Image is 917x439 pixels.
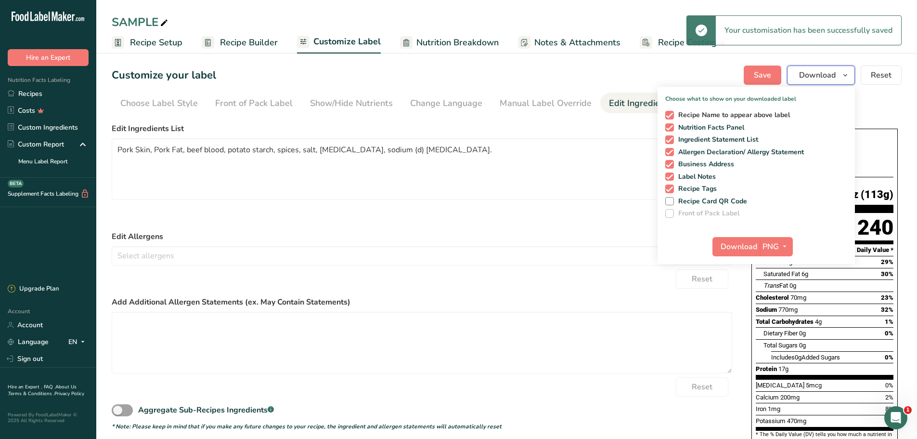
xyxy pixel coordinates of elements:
span: Ingredient Statement List [674,135,759,144]
span: 70mg [790,294,806,301]
span: Total Carbohydrates [756,318,814,325]
div: Manual Label Override [500,97,592,110]
span: Download [799,69,836,81]
button: Download [787,66,855,85]
iframe: Intercom live chat [884,406,907,429]
div: Custom Report [8,139,64,149]
span: 0g [799,342,806,349]
a: Customize Label [297,31,381,54]
span: 5mcg [806,382,822,389]
span: Nutrition Facts Panel [674,123,745,132]
div: Powered By FoodLabelMaker © 2025 All Rights Reserved [8,412,89,424]
span: Recipe Name to appear above label [674,111,790,120]
span: Iron [756,405,766,412]
label: Edit Allergens [112,231,732,242]
span: Download [721,241,757,253]
a: About Us . [8,384,77,397]
span: 2% [885,394,893,401]
div: Show/Hide Nutrients [310,97,393,110]
span: Front of Pack Label [674,209,740,218]
button: Reset [861,66,902,85]
span: 0% [885,382,893,389]
span: Recipe Tags [674,185,717,193]
input: Select allergens [112,248,732,263]
span: 8% [885,405,893,412]
span: 6g [801,270,808,278]
span: 0g [799,330,806,337]
span: 17g [778,365,788,372]
span: [MEDICAL_DATA] [756,382,804,389]
span: Sodium [756,306,777,313]
span: Protein [756,365,777,372]
p: Choose what to show on your downloaded label [658,87,855,103]
i: Trans [763,282,779,289]
span: Recipe Card QR Code [674,197,748,206]
div: Upgrade Plan [8,284,59,294]
span: Includes Added Sugars [771,354,840,361]
h1: Customize your label [112,67,216,83]
i: * Note: Please keep in mind that if you make any future changes to your recipe, the ingredient an... [112,423,502,430]
div: Aggregate Sub-Recipes Ingredients [138,404,274,416]
span: Business Address [674,160,735,169]
a: Hire an Expert . [8,384,42,390]
span: 4 oz (113g) [839,189,893,201]
span: 23% [881,294,893,301]
span: Dietary Fiber [763,330,798,337]
div: Change Language [410,97,482,110]
span: Total Sugars [763,342,798,349]
span: Save [754,69,771,81]
div: 240 [857,215,893,240]
span: 1mg [768,405,780,412]
div: EN [68,336,89,348]
span: Recipe Setup [130,36,182,49]
span: Potassium [756,417,786,425]
span: 770mg [778,306,798,313]
a: FAQ . [44,384,55,390]
span: Recipe Costing [658,36,717,49]
button: Reset [676,269,728,289]
span: Allergen Declaration/ Allergy Statement [674,148,804,157]
span: Recipe Builder [220,36,278,49]
span: Notes & Attachments [534,36,620,49]
label: Edit Ingredients List [112,123,732,134]
div: SAMPLE [112,13,170,31]
div: Edit Ingredients/Allergens List [609,97,731,110]
span: Reset [871,69,891,81]
div: Front of Pack Label [215,97,293,110]
span: Label Notes [674,173,716,181]
a: Recipe Builder [202,32,278,53]
span: 1% [885,318,893,325]
span: 0g [795,354,801,361]
span: Customize Label [313,35,381,48]
div: Choose Label Style [120,97,198,110]
a: Nutrition Breakdown [400,32,499,53]
span: Nutrition Breakdown [416,36,499,49]
span: 1 [904,406,912,414]
span: 4g [815,318,822,325]
label: Add Additional Allergen Statements (ex. May Contain Statements) [112,296,732,308]
span: 30% [881,270,893,278]
button: Save [744,66,781,85]
span: Reset [692,381,712,393]
span: 200mg [780,394,800,401]
button: Reset [676,377,728,397]
a: Terms & Conditions . [8,390,54,397]
div: Your customisation has been successfully saved [716,16,901,45]
a: Recipe Costing [640,32,726,53]
button: PNG [760,237,793,256]
a: Privacy Policy [54,390,84,397]
span: 0% [885,330,893,337]
span: 29% [881,258,893,266]
a: Notes & Attachments [518,32,620,53]
div: BETA [8,180,24,187]
span: Cholesterol [756,294,789,301]
span: Calcium [756,394,779,401]
button: Download [712,237,760,256]
span: 0g [789,282,796,289]
span: 470mg [787,417,806,425]
span: 0% [885,354,893,361]
span: PNG [762,241,779,253]
span: 32% [881,306,893,313]
a: Language [8,333,49,350]
button: Hire an Expert [8,49,89,66]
